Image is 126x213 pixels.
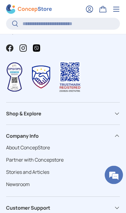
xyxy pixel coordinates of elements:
[6,144,50,151] a: About ConcepStore
[6,132,39,140] h2: Company Info
[59,62,81,92] img: Trustmark QR
[6,156,64,163] a: Partner with Concepstore
[6,4,52,14] img: ConcepStore
[6,125,120,147] summary: Company Info
[107,3,121,18] div: Minimize live chat window
[6,103,120,125] summary: Shop & Explore
[6,169,49,175] a: Stories and Articles
[32,65,50,89] img: Trustmark Seal
[6,110,41,117] h2: Shop & Explore
[3,177,123,199] textarea: Type your message and hit 'Enter'
[32,34,107,42] div: Chat with us now
[39,82,87,144] span: We're online!
[6,181,30,188] a: Newsroom
[6,204,50,211] h2: Customer Support
[6,62,23,92] img: Data Privacy Seal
